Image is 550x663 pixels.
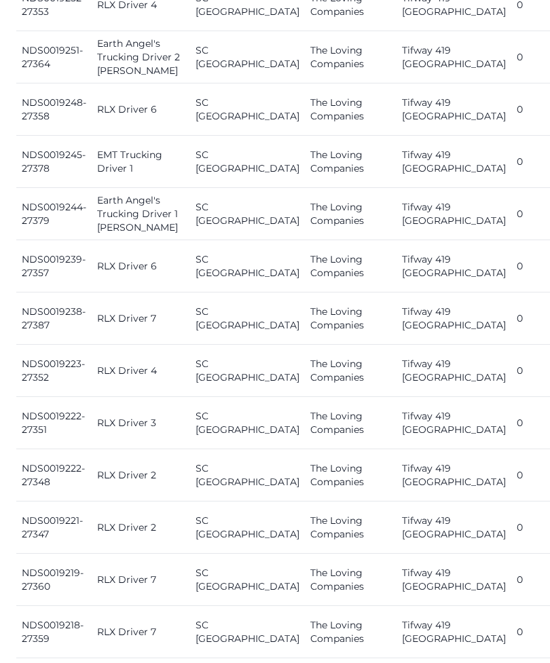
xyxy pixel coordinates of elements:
[190,606,305,658] td: SC [GEOGRAPHIC_DATA]
[305,83,397,136] td: The Loving Companies
[305,606,397,658] td: The Loving Companies
[190,449,305,501] td: SC [GEOGRAPHIC_DATA]
[397,188,511,240] td: Tifway 419 [GEOGRAPHIC_DATA]
[92,188,190,240] td: Earth Angel's Trucking Driver 1 [PERSON_NAME]
[190,501,305,554] td: SC [GEOGRAPHIC_DATA]
[305,397,397,449] td: The Loving Companies
[16,345,92,397] td: NDS0019223-27352
[190,240,305,292] td: SC [GEOGRAPHIC_DATA]
[92,554,190,606] td: RLX Driver 7
[92,501,190,554] td: RLX Driver 2
[92,449,190,501] td: RLX Driver 2
[190,345,305,397] td: SC [GEOGRAPHIC_DATA]
[190,397,305,449] td: SC [GEOGRAPHIC_DATA]
[397,83,511,136] td: Tifway 419 [GEOGRAPHIC_DATA]
[190,292,305,345] td: SC [GEOGRAPHIC_DATA]
[305,345,397,397] td: The Loving Companies
[16,83,92,136] td: NDS0019248-27358
[92,240,190,292] td: RLX Driver 6
[92,345,190,397] td: RLX Driver 4
[397,397,511,449] td: Tifway 419 [GEOGRAPHIC_DATA]
[397,240,511,292] td: Tifway 419 [GEOGRAPHIC_DATA]
[190,31,305,83] td: SC [GEOGRAPHIC_DATA]
[397,345,511,397] td: Tifway 419 [GEOGRAPHIC_DATA]
[397,449,511,501] td: Tifway 419 [GEOGRAPHIC_DATA]
[190,83,305,136] td: SC [GEOGRAPHIC_DATA]
[92,292,190,345] td: RLX Driver 7
[397,136,511,188] td: Tifway 419 [GEOGRAPHIC_DATA]
[190,188,305,240] td: SC [GEOGRAPHIC_DATA]
[190,554,305,606] td: SC [GEOGRAPHIC_DATA]
[16,136,92,188] td: NDS0019245-27378
[16,449,92,501] td: NDS0019222-27348
[305,240,397,292] td: The Loving Companies
[305,449,397,501] td: The Loving Companies
[397,606,511,658] td: Tifway 419 [GEOGRAPHIC_DATA]
[16,292,92,345] td: NDS0019238-27387
[16,397,92,449] td: NDS0019222-27351
[16,501,92,554] td: NDS0019221-27347
[397,31,511,83] td: Tifway 419 [GEOGRAPHIC_DATA]
[92,606,190,658] td: RLX Driver 7
[16,188,92,240] td: NDS0019244-27379
[305,188,397,240] td: The Loving Companies
[16,240,92,292] td: NDS0019239-27357
[92,83,190,136] td: RLX Driver 6
[305,31,397,83] td: The Loving Companies
[305,292,397,345] td: The Loving Companies
[397,554,511,606] td: Tifway 419 [GEOGRAPHIC_DATA]
[305,136,397,188] td: The Loving Companies
[92,31,190,83] td: Earth Angel's Trucking Driver 2 [PERSON_NAME]
[16,554,92,606] td: NDS0019219-27360
[92,136,190,188] td: EMT Trucking Driver 1
[397,501,511,554] td: Tifway 419 [GEOGRAPHIC_DATA]
[305,501,397,554] td: The Loving Companies
[305,554,397,606] td: The Loving Companies
[16,606,92,658] td: NDS0019218-27359
[16,31,92,83] td: NDS0019251-27364
[190,136,305,188] td: SC [GEOGRAPHIC_DATA]
[92,397,190,449] td: RLX Driver 3
[397,292,511,345] td: Tifway 419 [GEOGRAPHIC_DATA]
